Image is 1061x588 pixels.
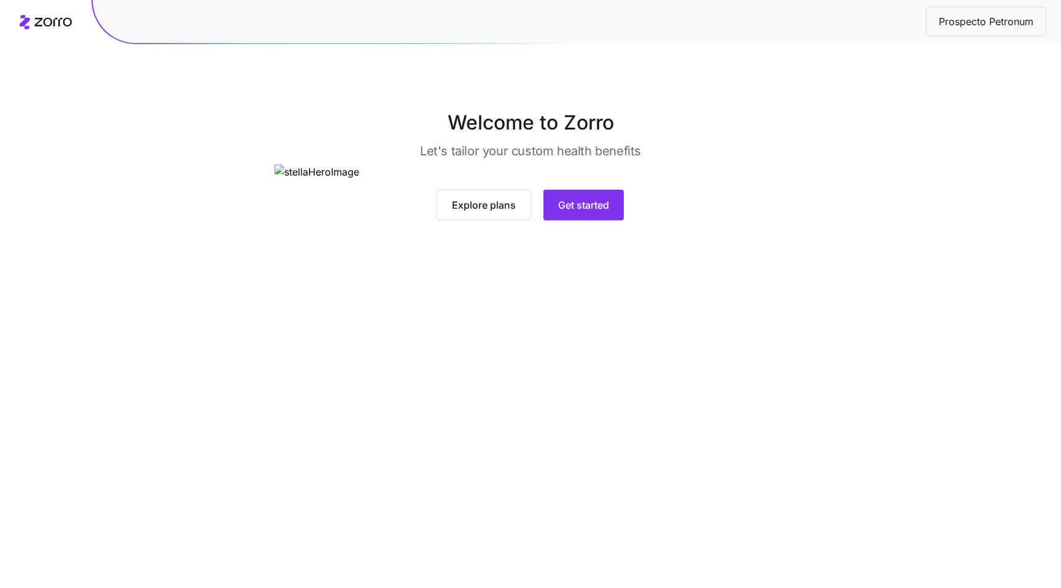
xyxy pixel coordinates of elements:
[558,198,609,212] span: Get started
[929,14,1043,29] span: Prospecto Petronum
[226,108,835,137] h1: Welcome to Zorro
[452,198,516,212] span: Explore plans
[420,142,641,160] h3: Let's tailor your custom health benefits
[437,190,531,220] button: Explore plans
[543,190,624,220] button: Get started
[274,164,786,180] img: stellaHeroImage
